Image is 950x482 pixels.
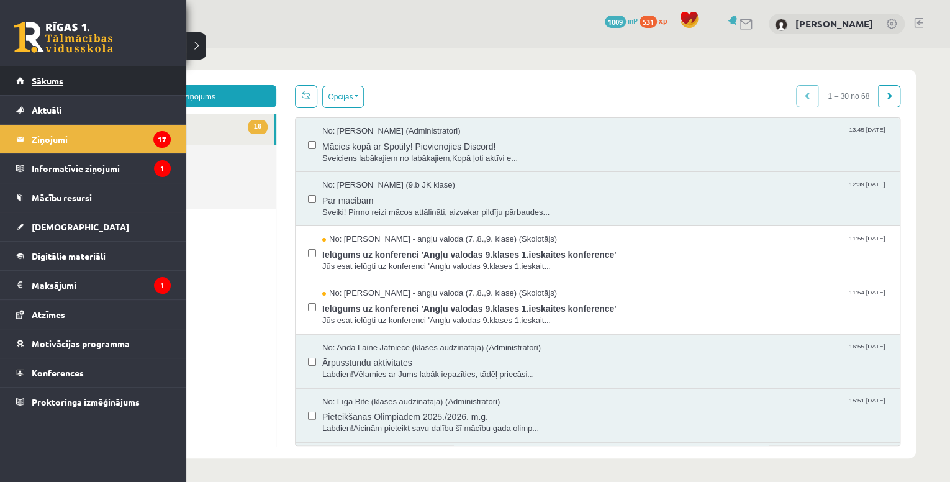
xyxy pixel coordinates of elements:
i: 1 [154,277,171,294]
a: No: [PERSON_NAME] (9.b JK klase) 12:39 [DATE] Par macibam Sveiki! Pirmo reizi mācos attālināti, a... [273,132,838,170]
legend: Informatīvie ziņojumi [32,154,171,183]
a: Jauns ziņojums [37,37,227,60]
span: No: Anda Laine Jātniece (klases audzinātāja) (Administratori) [273,294,491,306]
span: No: Līga Bite (klases audzinātāja) (Administratori) [273,348,450,360]
a: Aktuāli [16,96,171,124]
a: Nosūtītie [37,98,226,129]
a: No: Anda Laine Jātniece (klases audzinātāja) (Administratori) 16:55 [DATE] Ārpusstundu aktivitāte... [273,294,838,333]
span: 13:45 [DATE] [797,78,838,87]
a: [PERSON_NAME] [795,17,873,30]
legend: Ziņojumi [32,125,171,153]
span: Jūs esat ielūgti uz konferenci 'Angļu valodas 9.klases 1.ieskait... [273,267,838,279]
span: 11:55 [DATE] [797,186,838,195]
span: Mācies kopā ar Spotify! Pievienojies Discord! [273,89,838,105]
a: [DEMOGRAPHIC_DATA] [16,212,171,241]
a: Maksājumi1 [16,271,171,299]
span: Digitālie materiāli [32,250,106,261]
span: Ielūgums uz konferenci 'Angļu valodas 9.klases 1.ieskaites konference' [273,198,838,213]
a: Digitālie materiāli [16,242,171,270]
a: Motivācijas programma [16,329,171,358]
a: 1009 mP [605,16,638,25]
span: mP [628,16,638,25]
a: Rīgas 1. Tālmācības vidusskola [14,22,113,53]
span: No: [PERSON_NAME] - angļu valoda (7.,8.,9. klase) (Skolotājs) [273,240,507,252]
a: Sākums [16,66,171,95]
span: Atzīmes [32,309,65,320]
a: No: [PERSON_NAME] - angļu valoda (7.,8.,9. klase) (Skolotājs) 11:55 [DATE] Ielūgums uz konferenci... [273,186,838,224]
a: No: [PERSON_NAME] (Administratori) 13:45 [DATE] Mācies kopā ar Spotify! Pievienojies Discord! Sve... [273,78,838,116]
span: 12:39 [DATE] [797,132,838,141]
span: 1009 [605,16,626,28]
button: Opcijas [273,38,314,60]
span: [DEMOGRAPHIC_DATA] [32,221,129,232]
i: 17 [153,131,171,148]
a: Dzēstie [37,129,226,161]
a: Mācību resursi [16,183,171,212]
span: Konferences [32,367,84,378]
i: 1 [154,160,171,177]
a: Informatīvie ziņojumi1 [16,154,171,183]
span: Jūs esat ielūgti uz konferenci 'Angļu valodas 9.klases 1.ieskait... [273,213,838,225]
a: No: [PERSON_NAME] - angļu valoda (7.,8.,9. klase) (Skolotājs) 11:54 [DATE] Ielūgums uz konferenci... [273,240,838,278]
a: Proktoringa izmēģinājums [16,388,171,416]
span: 531 [640,16,657,28]
span: Par macibam [273,143,838,159]
a: Konferences [16,358,171,387]
span: Ielūgums uz konferenci 'Angļu valodas 9.klases 1.ieskaites konference' [273,252,838,267]
span: Pieteikšanās Olimpiādēm 2025./2026. m.g. [273,360,838,375]
a: Atzīmes [16,300,171,329]
a: 16Ienākošie [37,66,224,98]
span: Labdien!Vēlamies ar Jums labāk iepazīties, tādēļ priecāsi... [273,321,838,333]
span: Sveiki! Pirmo reizi mācos attālināti, aizvakar pildīju pārbaudes... [273,159,838,171]
span: 11:54 [DATE] [797,240,838,249]
span: Mācību resursi [32,192,92,203]
span: 16 [198,72,218,86]
img: Daniela Estere Smoroģina [775,19,787,31]
a: No: Līga Bite (klases audzinātāja) (Administratori) 15:51 [DATE] Pieteikšanās Olimpiādēm 2025./20... [273,348,838,387]
a: Ziņojumi17 [16,125,171,153]
span: Labdien!Aicinām pieteikt savu dalību šī mācību gada olimp... [273,375,838,387]
span: No: [PERSON_NAME] (Administratori) [273,78,411,89]
span: Motivācijas programma [32,338,130,349]
span: xp [659,16,667,25]
span: 1 – 30 no 68 [769,37,829,60]
span: 16:55 [DATE] [797,294,838,304]
legend: Maksājumi [32,271,171,299]
span: No: [PERSON_NAME] (9.b JK klase) [273,132,405,143]
span: Proktoringa izmēģinājums [32,396,140,407]
span: 15:51 [DATE] [797,348,838,358]
span: Sveiciens labākajiem no labākajiem,Kopā ļoti aktīvi e... [273,105,838,117]
a: 531 xp [640,16,673,25]
span: No: [PERSON_NAME] - angļu valoda (7.,8.,9. klase) (Skolotājs) [273,186,507,198]
span: Ārpusstundu aktivitātes [273,306,838,321]
span: Sākums [32,75,63,86]
span: Aktuāli [32,104,61,116]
